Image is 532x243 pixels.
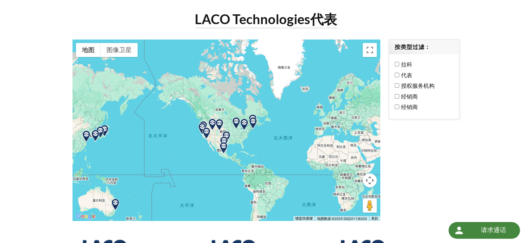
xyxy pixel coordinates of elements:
[363,43,377,57] button: 切换全屏视图
[401,61,412,67] font: 拉科
[395,94,399,99] input: 经销商
[395,83,399,88] input: 授权服务机构
[101,43,138,57] button: 显示图像卫星
[106,46,132,53] font: 图像卫星
[74,212,97,221] img: 谷歌
[454,225,465,236] img: 圆形按钮
[481,226,506,234] font: 请求通话
[295,216,313,221] button: 键盘快捷键
[395,73,399,77] input: 代表
[401,72,412,78] font: 代表
[371,216,378,220] font: 条款
[401,82,435,89] font: 授权服务机构
[371,216,378,220] a: 条款（在新标签页中打开）
[195,11,337,27] font: LACO Technologies代表
[395,62,399,66] input: 拉科
[363,199,377,213] button: 将街景小人拖地图到上打开街景
[76,43,101,57] button: 显示街道地图
[401,93,418,100] font: 经销商
[317,217,367,221] font: 地图数据 ©2025 GS(2011)6020
[74,212,97,221] a: 在Google地图中打开此区域（会打开一个新闻）
[449,222,520,239] div: 请求通话
[395,43,430,50] font: 按类型过滤：
[82,46,95,53] font: 地图
[401,103,418,110] font: 经销商
[395,105,399,109] input: 经销商
[363,173,377,187] button: 地图镜头控件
